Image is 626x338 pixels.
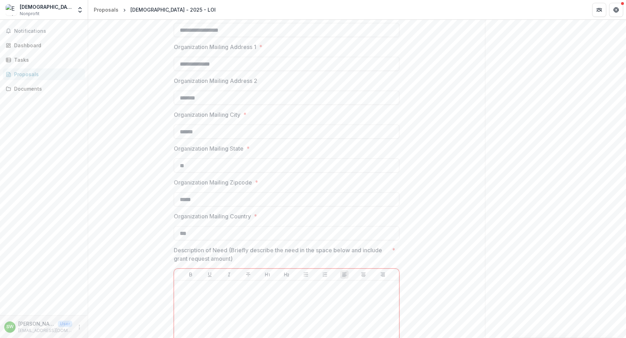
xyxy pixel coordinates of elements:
button: Italicize [225,270,233,279]
button: Align Center [359,270,368,279]
p: Organization Mailing Address 2 [174,77,257,85]
nav: breadcrumb [91,5,219,15]
p: Organization Mailing Country [174,212,251,221]
p: User [58,321,72,327]
button: Align Left [340,270,349,279]
img: Eastpoint Church [6,4,17,16]
div: Proposals [94,6,118,13]
p: Organization Mailing Zipcode [174,178,252,187]
div: Stephanie Willis [6,325,14,329]
p: Organization Mailing City [174,110,240,119]
button: More [75,323,84,331]
button: Bold [186,270,195,279]
span: Notifications [14,28,82,34]
p: Organization Mailing State [174,144,244,153]
p: Description of Need (Briefly describe the need in the space below and include grant request amount) [174,246,389,263]
button: Bullet List [302,270,310,279]
div: [DEMOGRAPHIC_DATA] [20,3,72,11]
p: [PERSON_NAME] [18,320,55,327]
button: Get Help [609,3,623,17]
button: Open entity switcher [75,3,85,17]
div: Proposals [14,71,79,78]
a: Proposals [3,68,85,80]
span: Nonprofit [20,11,39,17]
button: Ordered List [321,270,329,279]
button: Heading 2 [282,270,291,279]
button: Partners [592,3,606,17]
div: Tasks [14,56,79,64]
a: Dashboard [3,40,85,51]
a: Documents [3,83,85,95]
button: Heading 1 [263,270,272,279]
button: Strike [244,270,252,279]
p: Organization Mailing Address 1 [174,43,256,51]
div: Dashboard [14,42,79,49]
div: Documents [14,85,79,92]
a: Proposals [91,5,121,15]
button: Align Right [379,270,387,279]
button: Notifications [3,25,85,37]
p: [EMAIL_ADDRESS][DOMAIN_NAME] [18,327,72,334]
button: Underline [205,270,214,279]
div: [DEMOGRAPHIC_DATA] - 2025 - LOI [130,6,216,13]
a: Tasks [3,54,85,66]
